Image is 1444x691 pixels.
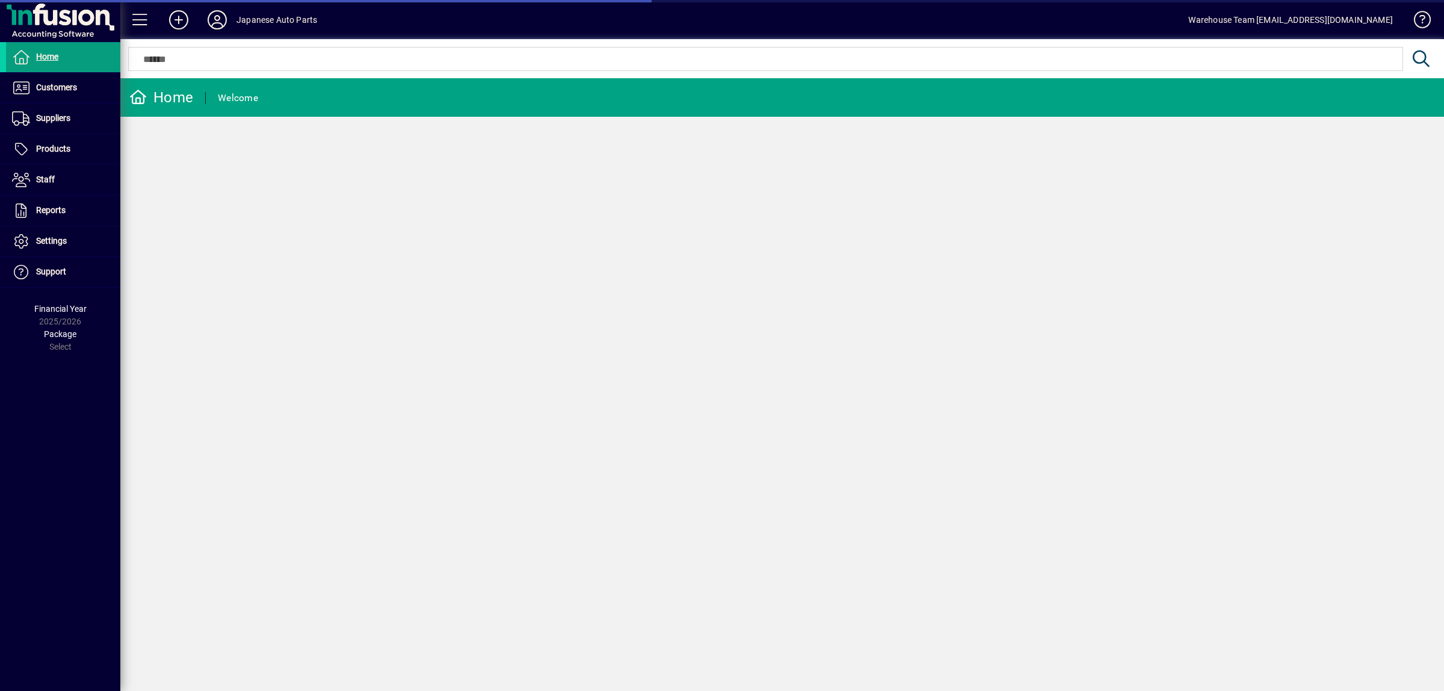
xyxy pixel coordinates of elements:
[129,88,193,107] div: Home
[44,329,76,339] span: Package
[36,144,70,153] span: Products
[6,165,120,195] a: Staff
[36,52,58,61] span: Home
[1405,2,1429,42] a: Knowledge Base
[36,267,66,276] span: Support
[1188,10,1393,29] div: Warehouse Team [EMAIL_ADDRESS][DOMAIN_NAME]
[218,88,258,108] div: Welcome
[36,175,55,184] span: Staff
[159,9,198,31] button: Add
[236,10,317,29] div: Japanese Auto Parts
[6,73,120,103] a: Customers
[6,196,120,226] a: Reports
[198,9,236,31] button: Profile
[6,257,120,287] a: Support
[36,236,67,246] span: Settings
[36,205,66,215] span: Reports
[6,104,120,134] a: Suppliers
[6,226,120,256] a: Settings
[34,304,87,314] span: Financial Year
[6,134,120,164] a: Products
[36,82,77,92] span: Customers
[36,113,70,123] span: Suppliers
